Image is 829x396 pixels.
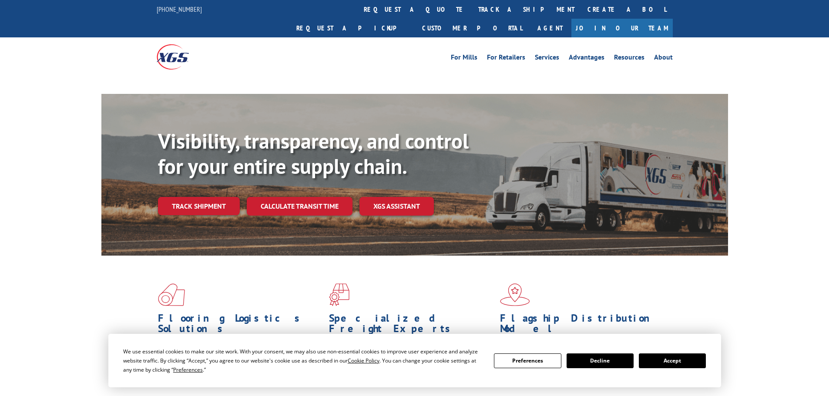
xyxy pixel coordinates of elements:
[535,54,559,63] a: Services
[494,353,561,368] button: Preferences
[158,197,240,215] a: Track shipment
[108,334,721,387] div: Cookie Consent Prompt
[451,54,477,63] a: For Mills
[359,197,434,216] a: XGS ASSISTANT
[500,283,530,306] img: xgs-icon-flagship-distribution-model-red
[157,5,202,13] a: [PHONE_NUMBER]
[654,54,673,63] a: About
[500,313,665,338] h1: Flagship Distribution Model
[348,357,379,364] span: Cookie Policy
[290,19,416,37] a: Request a pickup
[567,353,634,368] button: Decline
[173,366,203,373] span: Preferences
[123,347,483,374] div: We use essential cookies to make our site work. With your consent, we may also use non-essential ...
[416,19,529,37] a: Customer Portal
[614,54,644,63] a: Resources
[158,313,322,338] h1: Flooring Logistics Solutions
[569,54,604,63] a: Advantages
[247,197,352,216] a: Calculate transit time
[329,283,349,306] img: xgs-icon-focused-on-flooring-red
[487,54,525,63] a: For Retailers
[529,19,571,37] a: Agent
[158,127,469,180] b: Visibility, transparency, and control for your entire supply chain.
[571,19,673,37] a: Join Our Team
[329,313,493,338] h1: Specialized Freight Experts
[639,353,706,368] button: Accept
[158,283,185,306] img: xgs-icon-total-supply-chain-intelligence-red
